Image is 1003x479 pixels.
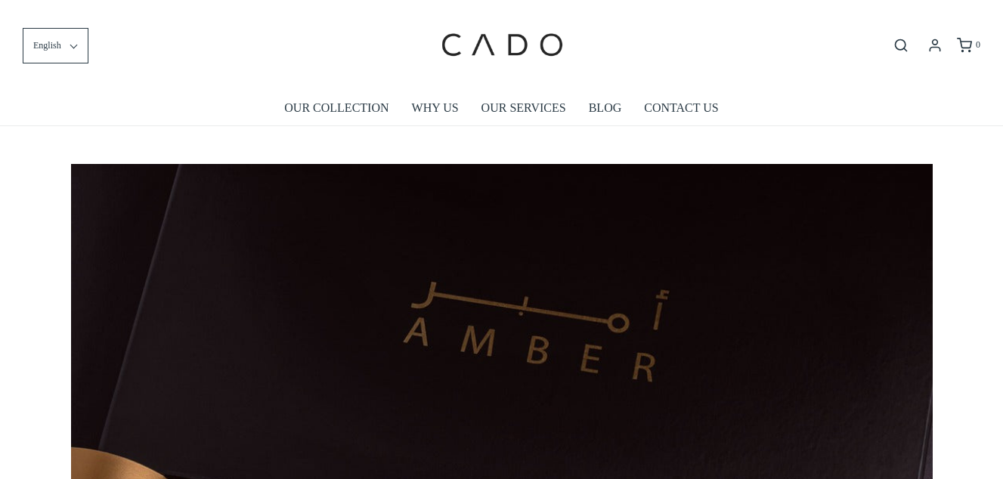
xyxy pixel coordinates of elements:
a: CONTACT US [644,91,718,125]
a: 0 [955,38,980,53]
a: OUR COLLECTION [284,91,389,125]
a: OUR SERVICES [481,91,566,125]
button: Open search bar [887,37,915,54]
button: English [23,28,88,63]
img: cadogifting [437,11,565,79]
a: BLOG [589,91,622,125]
a: WHY US [412,91,459,125]
span: 0 [976,39,980,50]
span: English [33,39,61,53]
